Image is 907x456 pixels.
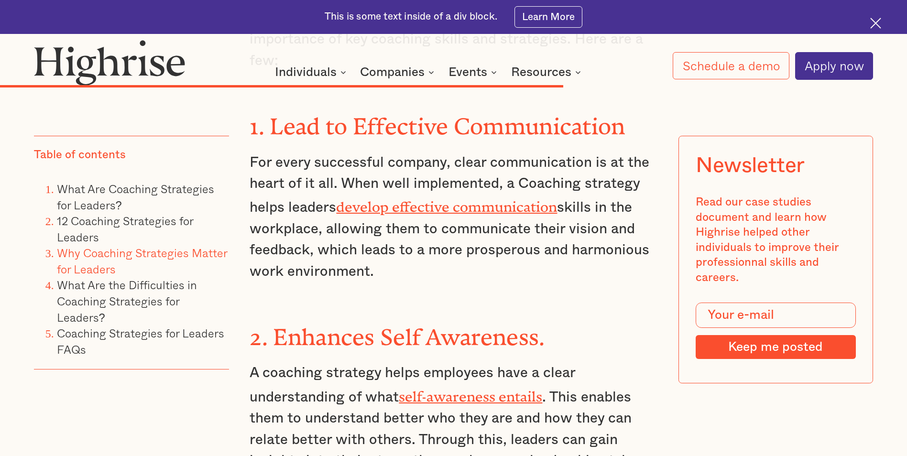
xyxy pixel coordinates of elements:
a: Schedule a demo [673,52,789,79]
a: self-awareness entails [399,389,542,398]
form: Modal Form [696,303,855,359]
input: Keep me posted [696,335,855,359]
div: Companies [360,66,425,78]
a: develop effective communication [336,199,557,208]
img: Cross icon [870,18,881,29]
div: Resources [511,66,571,78]
div: Newsletter [696,153,805,178]
img: Highrise logo [34,40,186,86]
strong: 2. Enhances Self Awareness. [250,324,545,339]
a: What Are Coaching Strategies for Leaders? [57,180,214,214]
div: Companies [360,66,437,78]
a: Apply now [795,52,873,80]
div: Individuals [275,66,337,78]
div: Events [448,66,500,78]
div: Read our case studies document and learn how Highrise helped other individuals to improve their p... [696,195,855,285]
div: Events [448,66,487,78]
a: Why Coaching Strategies Matter for Leaders [57,244,227,278]
p: For every successful company, clear communication is at the heart of it all. When well implemente... [250,152,657,282]
div: This is some text inside of a div block. [325,10,497,23]
input: Your e-mail [696,303,855,328]
a: Learn More [514,6,583,28]
a: What Are the Difficulties in Coaching Strategies for Leaders? [57,276,197,326]
div: Table of contents [34,148,126,163]
strong: 1. Lead to Effective Communication [250,113,625,128]
div: Resources [511,66,584,78]
a: 12 Coaching Strategies for Leaders [57,212,193,246]
div: Individuals [275,66,349,78]
a: Coaching Strategies for Leaders FAQs [57,324,224,358]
